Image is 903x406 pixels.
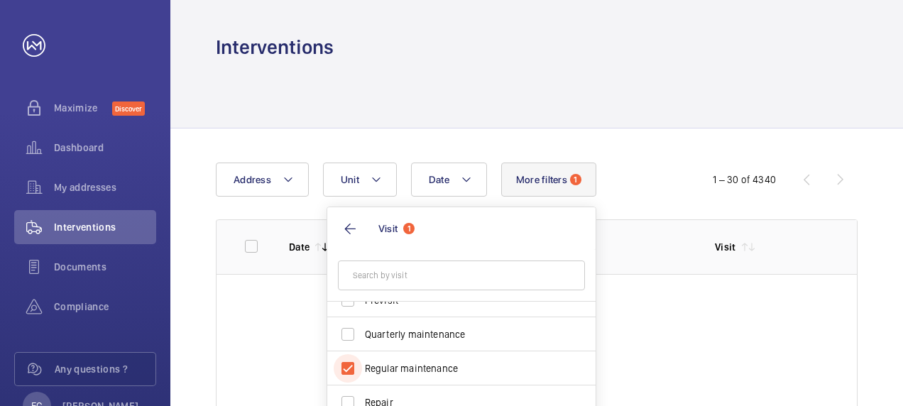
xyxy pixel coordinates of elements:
span: Interventions [54,220,156,234]
div: 1 – 30 of 4340 [713,172,776,187]
span: Visit [378,223,398,234]
span: Any questions ? [55,362,155,376]
button: Unit [323,163,397,197]
span: Discover [112,101,145,116]
span: 1 [570,174,581,185]
button: Address [216,163,309,197]
h1: Interventions [216,34,334,60]
span: Regular maintenance [365,361,560,375]
span: 1 [403,223,415,234]
span: Dashboard [54,141,156,155]
p: Unit [573,240,692,254]
span: Unit [341,174,359,185]
button: More filters1 [501,163,596,197]
span: Documents [54,260,156,274]
input: Search by visit [338,260,585,290]
span: Maximize [54,101,112,115]
span: Date [429,174,449,185]
span: Address [234,174,271,185]
span: My addresses [54,180,156,194]
button: Date [411,163,487,197]
p: Visit [715,240,736,254]
span: Compliance [54,300,156,314]
button: Visit1 [327,207,596,250]
p: Date [289,240,310,254]
span: More filters [516,174,567,185]
span: Quarterly maintenance [365,327,560,341]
